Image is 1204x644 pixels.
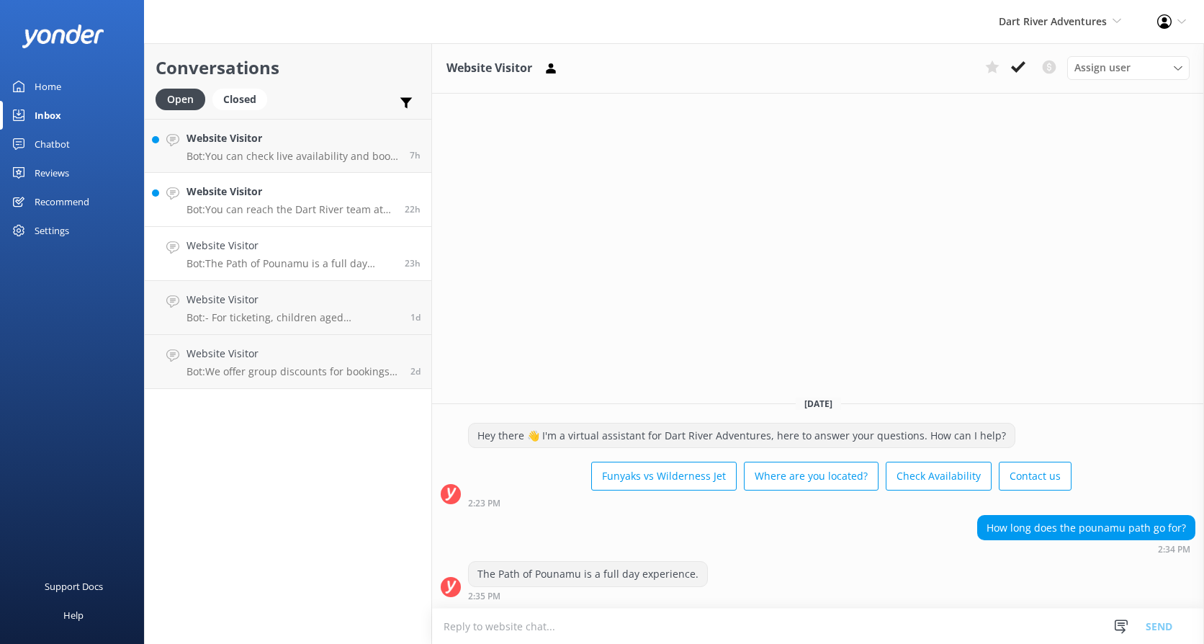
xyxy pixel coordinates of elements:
span: Oct 02 2025 04:10pm (UTC +13:00) Pacific/Auckland [410,311,421,323]
div: Assign User [1067,56,1190,79]
button: Contact us [999,462,1072,491]
a: Open [156,91,212,107]
p: Bot: We offer group discounts for bookings of 10 or more people. If you wish to get in touch with... [187,365,400,378]
h3: Website Visitor [446,59,532,78]
p: Bot: - For ticketing, children aged [DEMOGRAPHIC_DATA] years require a paid ticket. - The Wildern... [187,311,400,324]
div: Open [156,89,205,110]
div: Oct 03 2025 02:35pm (UTC +13:00) Pacific/Auckland [468,591,708,601]
a: Website VisitorBot:The Path of Pounamu is a full day experience.23h [145,227,431,281]
strong: 2:34 PM [1158,545,1190,554]
div: Oct 03 2025 02:34pm (UTC +13:00) Pacific/Auckland [977,544,1195,554]
span: Oct 02 2025 11:15am (UTC +13:00) Pacific/Auckland [410,365,421,377]
a: Website VisitorBot:You can check live availability and book your Wilderness Jet or Funyaks Experi... [145,119,431,173]
strong: 2:23 PM [468,499,500,508]
a: Website VisitorBot:We offer group discounts for bookings of 10 or more people. If you wish to get... [145,335,431,389]
strong: 2:35 PM [468,592,500,601]
div: Chatbot [35,130,70,158]
div: Oct 03 2025 02:23pm (UTC +13:00) Pacific/Auckland [468,498,1072,508]
span: Oct 03 2025 04:03pm (UTC +13:00) Pacific/Auckland [405,203,421,215]
h4: Website Visitor [187,184,394,200]
div: Recommend [35,187,89,216]
div: Hey there 👋 I'm a virtual assistant for Dart River Adventures, here to answer your questions. How... [469,424,1015,448]
div: Home [35,72,61,101]
span: Oct 03 2025 02:34pm (UTC +13:00) Pacific/Auckland [405,257,421,269]
span: [DATE] [796,398,841,410]
button: Funyaks vs Wilderness Jet [591,462,737,491]
span: Oct 04 2025 07:04am (UTC +13:00) Pacific/Auckland [410,149,421,161]
img: yonder-white-logo.png [22,24,104,48]
h4: Website Visitor [187,346,400,362]
div: Closed [212,89,267,110]
h4: Website Visitor [187,238,394,254]
h4: Website Visitor [187,292,400,308]
span: Assign user [1074,60,1131,76]
div: Support Docs [45,572,103,601]
a: Closed [212,91,274,107]
button: Check Availability [886,462,992,491]
div: How long does the pounamu path go for? [978,516,1195,540]
p: Bot: You can reach the Dart River team at [PHONE_NUMBER] (within [GEOGRAPHIC_DATA]), 0800 327 853... [187,203,394,216]
h4: Website Visitor [187,130,399,146]
button: Where are you located? [744,462,879,491]
p: Bot: The Path of Pounamu is a full day experience. [187,257,394,270]
div: Help [63,601,84,630]
a: Website VisitorBot:You can reach the Dart River team at [PHONE_NUMBER] (within [GEOGRAPHIC_DATA])... [145,173,431,227]
a: Website VisitorBot:- For ticketing, children aged [DEMOGRAPHIC_DATA] years require a paid ticket.... [145,281,431,335]
h2: Conversations [156,54,421,81]
div: Reviews [35,158,69,187]
p: Bot: You can check live availability and book your Wilderness Jet or Funyaks Experience online at... [187,150,399,163]
span: Dart River Adventures [999,14,1107,28]
div: Inbox [35,101,61,130]
div: Settings [35,216,69,245]
div: The Path of Pounamu is a full day experience. [469,562,707,586]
